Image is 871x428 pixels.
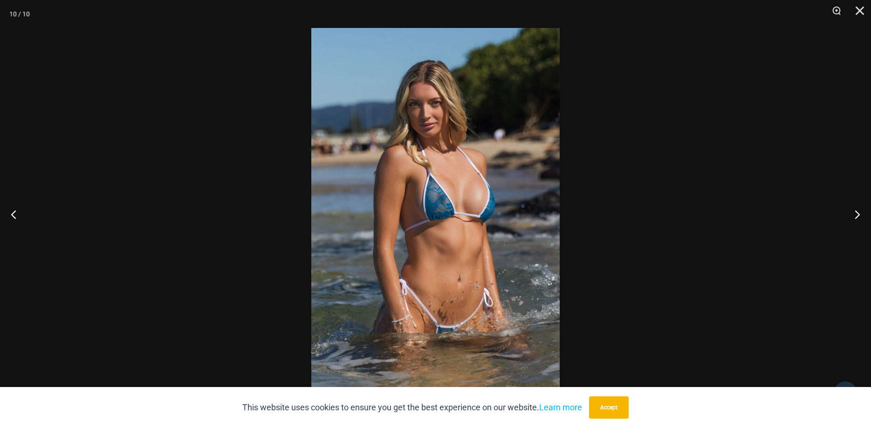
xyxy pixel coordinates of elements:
[9,7,30,21] div: 10 / 10
[589,396,629,419] button: Accept
[836,191,871,238] button: Next
[539,402,582,412] a: Learn more
[242,401,582,414] p: This website uses cookies to ensure you get the best experience on our website.
[311,28,560,400] img: Waves Breaking Ocean 312 Top 456 Bottom 05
